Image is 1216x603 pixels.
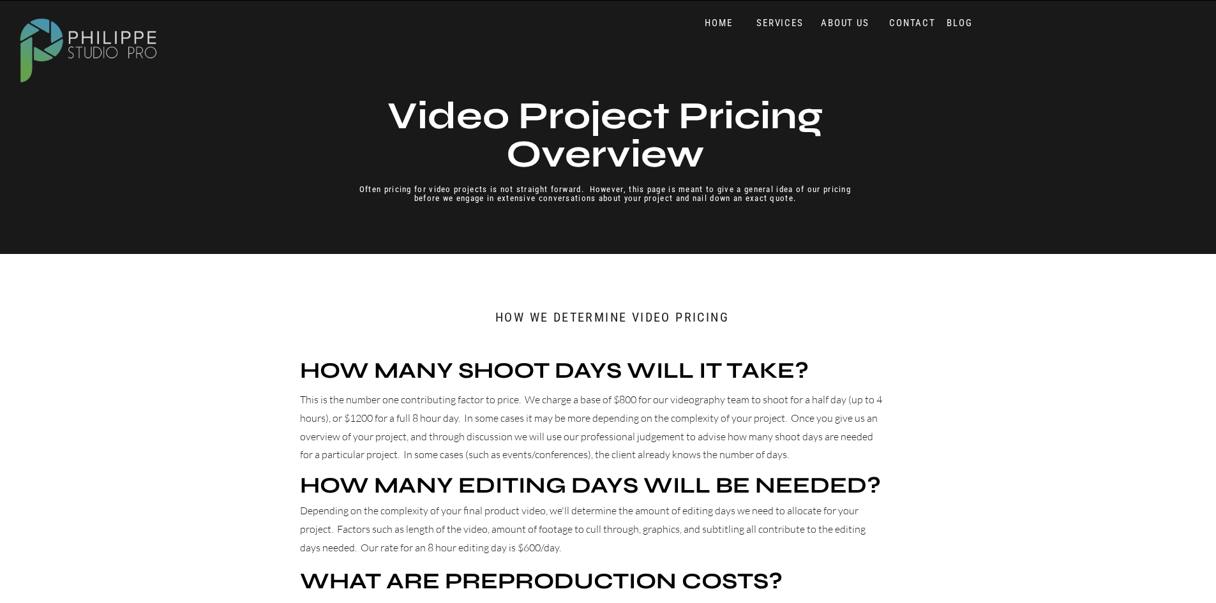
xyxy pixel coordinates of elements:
[300,361,818,387] h3: How many shoot days will it take?
[352,185,859,226] p: Often pricing for video projects is not straight forward. However, this page is meant to give a g...
[300,502,873,560] div: Depending on the complexity of your final product video, we'll determine the amount of editing da...
[300,391,883,464] div: This is the number one contributing factor to price. We charge a base of $800 for our videography...
[377,97,834,177] h2: Video Project Pricing Overview
[944,17,976,29] a: BLOG
[692,17,746,29] a: HOME
[300,476,894,502] h3: How many Editing days will be needed?
[887,17,939,29] a: CONTACT
[754,17,807,29] a: SERVICES
[818,17,873,29] a: ABOUT US
[459,309,766,334] h2: How We determine Video Pricing
[300,572,818,597] h3: What are Preproduction costs?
